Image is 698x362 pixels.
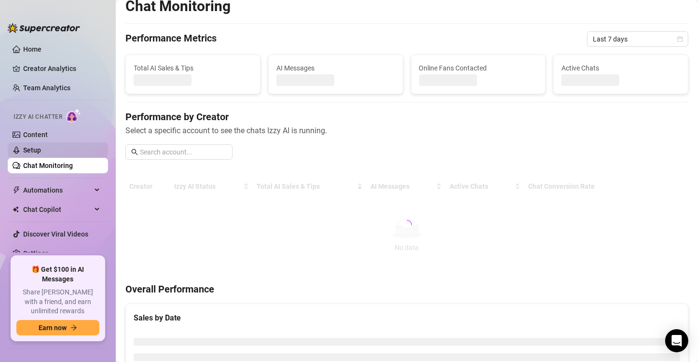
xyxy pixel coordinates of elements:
[23,84,70,92] a: Team Analytics
[665,329,688,352] div: Open Intercom Messenger
[23,61,100,76] a: Creator Analytics
[23,131,48,139] a: Content
[16,288,99,316] span: Share [PERSON_NAME] with a friend, and earn unlimited rewards
[23,202,92,217] span: Chat Copilot
[276,63,395,73] span: AI Messages
[125,125,688,137] span: Select a specific account to see the chats Izzy AI is running.
[140,147,227,157] input: Search account...
[125,110,688,124] h4: Performance by Creator
[400,218,413,231] span: loading
[561,63,680,73] span: Active Chats
[23,162,73,169] a: Chat Monitoring
[134,312,680,324] div: Sales by Date
[66,109,81,123] img: AI Chatter
[13,186,20,194] span: thunderbolt
[16,265,99,284] span: 🎁 Get $100 in AI Messages
[13,206,19,213] img: Chat Copilot
[131,149,138,155] span: search
[125,31,217,47] h4: Performance Metrics
[8,23,80,33] img: logo-BBDzfeDw.svg
[70,324,77,331] span: arrow-right
[23,250,49,257] a: Settings
[677,36,683,42] span: calendar
[23,45,41,53] a: Home
[23,146,41,154] a: Setup
[23,182,92,198] span: Automations
[593,32,683,46] span: Last 7 days
[419,63,538,73] span: Online Fans Contacted
[14,112,62,122] span: Izzy AI Chatter
[125,282,688,296] h4: Overall Performance
[23,230,88,238] a: Discover Viral Videos
[16,320,99,335] button: Earn nowarrow-right
[39,324,67,332] span: Earn now
[134,63,252,73] span: Total AI Sales & Tips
